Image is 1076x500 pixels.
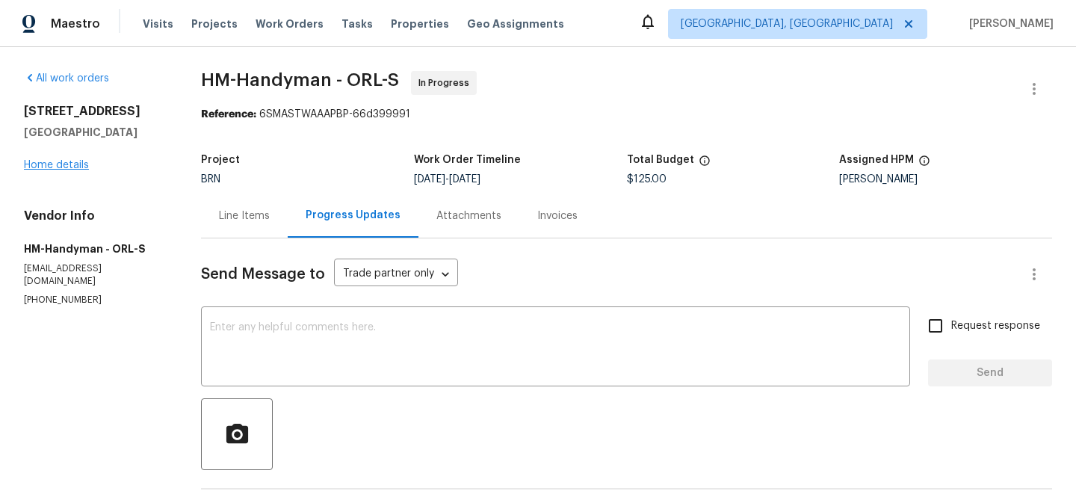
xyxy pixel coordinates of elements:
h5: Assigned HPM [839,155,914,165]
div: Trade partner only [334,262,458,287]
span: Tasks [341,19,373,29]
span: The total cost of line items that have been proposed by Opendoor. This sum includes line items th... [699,155,711,174]
span: Geo Assignments [467,16,564,31]
p: [EMAIL_ADDRESS][DOMAIN_NAME] [24,262,165,288]
h5: Total Budget [627,155,694,165]
b: Reference: [201,109,256,120]
h2: [STREET_ADDRESS] [24,104,165,119]
span: [GEOGRAPHIC_DATA], [GEOGRAPHIC_DATA] [681,16,893,31]
span: BRN [201,174,220,185]
span: Visits [143,16,173,31]
span: Send Message to [201,267,325,282]
span: Request response [951,318,1040,334]
div: Progress Updates [306,208,401,223]
span: The hpm assigned to this work order. [918,155,930,174]
div: Invoices [537,209,578,223]
span: - [414,174,480,185]
div: Attachments [436,209,501,223]
div: 6SMASTWAAAPBP-66d399991 [201,107,1052,122]
span: In Progress [418,75,475,90]
span: [DATE] [414,174,445,185]
a: Home details [24,160,89,170]
span: [PERSON_NAME] [963,16,1054,31]
p: [PHONE_NUMBER] [24,294,165,306]
span: $125.00 [627,174,667,185]
div: Line Items [219,209,270,223]
h4: Vendor Info [24,209,165,223]
h5: Work Order Timeline [414,155,521,165]
div: [PERSON_NAME] [839,174,1052,185]
h5: Project [201,155,240,165]
h5: [GEOGRAPHIC_DATA] [24,125,165,140]
span: Projects [191,16,238,31]
a: All work orders [24,73,109,84]
span: Properties [391,16,449,31]
h5: HM-Handyman - ORL-S [24,241,165,256]
span: [DATE] [449,174,480,185]
span: Maestro [51,16,100,31]
span: Work Orders [256,16,324,31]
span: HM-Handyman - ORL-S [201,71,399,89]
